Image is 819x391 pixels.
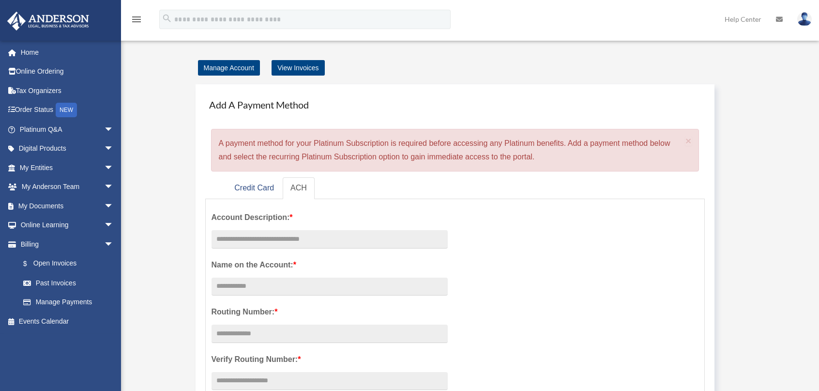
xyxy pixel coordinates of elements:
a: $Open Invoices [14,254,128,274]
span: arrow_drop_down [104,235,123,254]
span: arrow_drop_down [104,158,123,178]
a: Billingarrow_drop_down [7,235,128,254]
label: Verify Routing Number: [212,353,448,366]
span: arrow_drop_down [104,120,123,140]
a: Online Learningarrow_drop_down [7,216,128,235]
i: search [162,13,172,24]
img: Anderson Advisors Platinum Portal [4,12,92,31]
span: arrow_drop_down [104,139,123,159]
label: Account Description: [212,211,448,224]
a: View Invoices [272,60,324,76]
span: arrow_drop_down [104,177,123,197]
a: Home [7,43,128,62]
a: Past Invoices [14,273,128,293]
label: Name on the Account: [212,258,448,272]
img: User Pic [797,12,812,26]
a: Online Ordering [7,62,128,81]
h4: Add A Payment Method [205,94,705,115]
span: arrow_drop_down [104,196,123,216]
span: $ [29,258,33,270]
i: menu [131,14,142,25]
label: Routing Number: [212,305,448,319]
button: Close [685,136,692,146]
a: Manage Payments [14,293,123,312]
a: Events Calendar [7,312,128,331]
span: arrow_drop_down [104,216,123,235]
div: NEW [56,103,77,117]
a: Credit Card [227,177,282,199]
a: Tax Organizers [7,81,128,100]
a: My Documentsarrow_drop_down [7,196,128,216]
a: Manage Account [198,60,260,76]
span: × [685,135,692,146]
div: A payment method for your Platinum Subscription is required before accessing any Platinum benefit... [211,129,699,172]
a: Digital Productsarrow_drop_down [7,139,128,158]
a: My Entitiesarrow_drop_down [7,158,128,177]
a: ACH [283,177,315,199]
a: Order StatusNEW [7,100,128,120]
a: Platinum Q&Aarrow_drop_down [7,120,128,139]
a: menu [131,17,142,25]
a: My Anderson Teamarrow_drop_down [7,177,128,197]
